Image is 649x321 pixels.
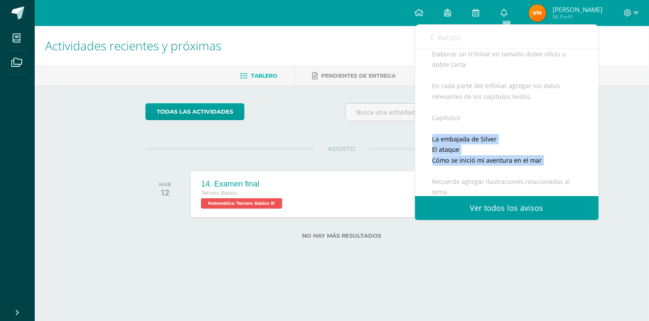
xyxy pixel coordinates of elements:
[415,196,599,220] a: Ver todos los avisos
[240,69,277,83] a: Tablero
[201,180,284,189] div: 14. Examen final
[313,69,396,83] a: Pendientes de entrega
[145,103,244,120] a: todas las Actividades
[322,72,396,79] span: Pendientes de entrega
[251,72,277,79] span: Tablero
[438,32,461,43] span: Avisos
[314,145,370,153] span: AGOSTO
[553,5,603,14] span: [PERSON_NAME]
[201,198,282,209] span: Matemática 'Tercero Básico B'
[159,181,171,187] div: MAR
[529,4,546,22] img: 23a45db4e3e8fe665997088d6de0659d.png
[145,233,538,239] label: No hay más resultados
[159,187,171,198] div: 12
[346,104,538,121] input: Busca una actividad próxima aquí...
[201,190,237,196] span: Tercero Básico
[553,13,603,20] span: Mi Perfil
[45,37,221,54] span: Actividades recientes y próximas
